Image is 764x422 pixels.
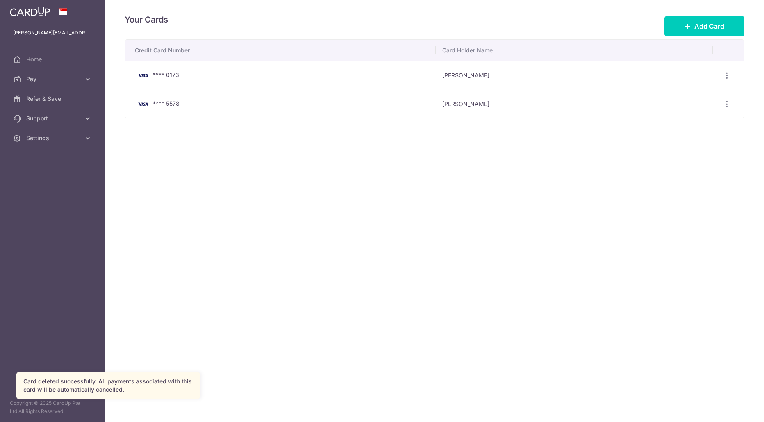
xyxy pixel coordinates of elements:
[23,377,193,394] div: Card deleted successfully. All payments associated with this card will be automatically cancelled.
[13,29,92,37] p: [PERSON_NAME][EMAIL_ADDRESS][DOMAIN_NAME]
[135,70,151,80] img: Bank Card
[712,397,756,418] iframe: Opens a widget where you can find more information
[125,13,168,26] h4: Your Cards
[26,95,80,103] span: Refer & Save
[10,7,50,16] img: CardUp
[664,16,744,36] button: Add Card
[694,21,724,31] span: Add Card
[26,55,80,64] span: Home
[436,90,712,118] td: [PERSON_NAME]
[436,61,712,90] td: [PERSON_NAME]
[436,40,712,61] th: Card Holder Name
[135,99,151,109] img: Bank Card
[26,134,80,142] span: Settings
[26,75,80,83] span: Pay
[125,40,436,61] th: Credit Card Number
[26,114,80,123] span: Support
